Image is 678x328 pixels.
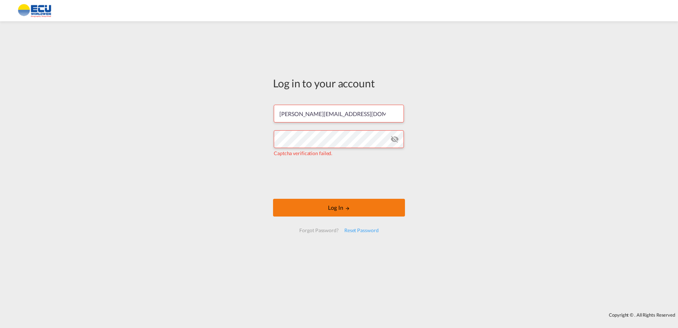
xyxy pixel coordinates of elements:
md-icon: icon-eye-off [390,135,399,143]
button: LOGIN [273,199,405,217]
iframe: reCAPTCHA [285,164,393,192]
img: 6cccb1402a9411edb762cf9624ab9cda.png [11,3,59,19]
div: Reset Password [341,224,382,237]
div: Log in to your account [273,76,405,91]
span: Captcha verification failed. [274,150,332,156]
input: Enter email/phone number [274,105,404,122]
div: Forgot Password? [296,224,341,237]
